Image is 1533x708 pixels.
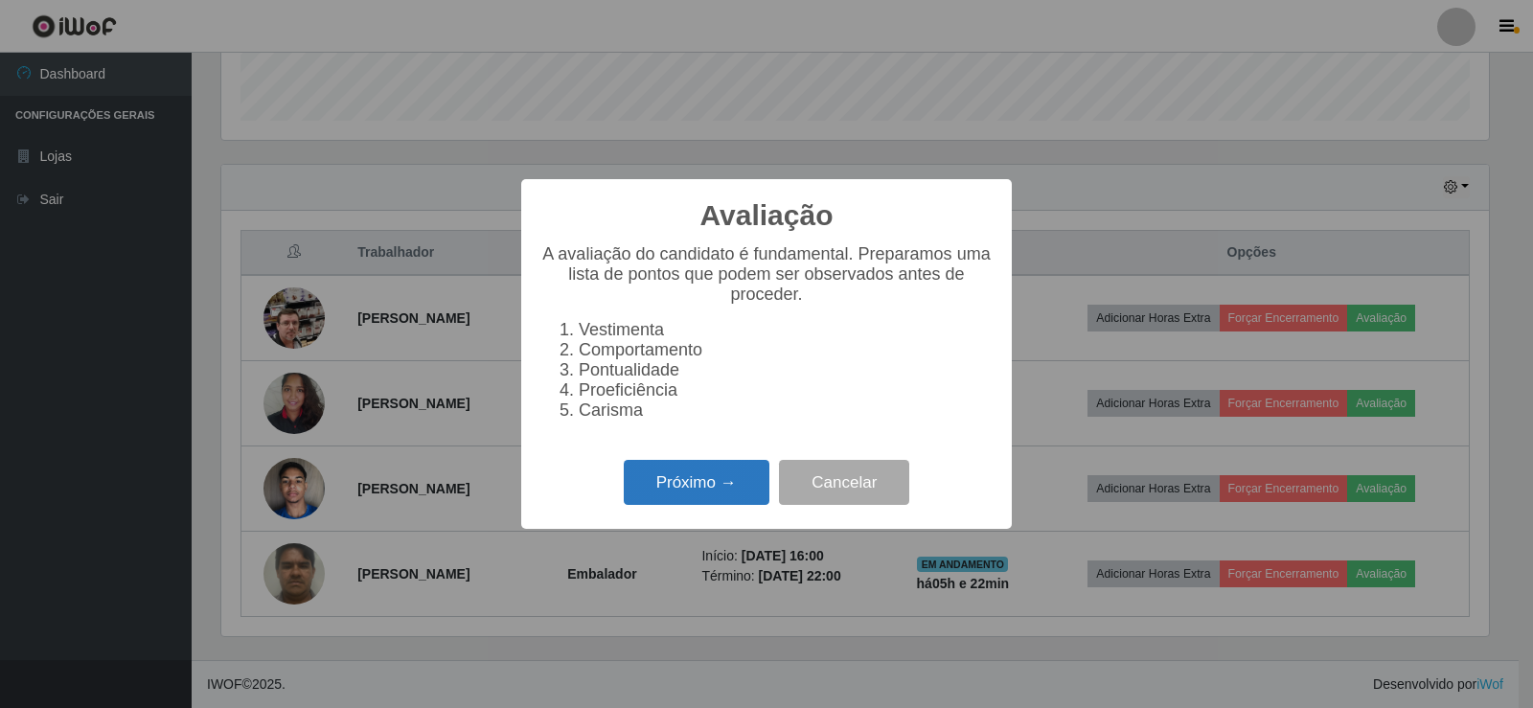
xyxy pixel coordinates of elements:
[624,460,769,505] button: Próximo →
[579,400,993,421] li: Carisma
[579,360,993,380] li: Pontualidade
[579,320,993,340] li: Vestimenta
[579,380,993,400] li: Proeficiência
[700,198,834,233] h2: Avaliação
[579,340,993,360] li: Comportamento
[779,460,909,505] button: Cancelar
[540,244,993,305] p: A avaliação do candidato é fundamental. Preparamos uma lista de pontos que podem ser observados a...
